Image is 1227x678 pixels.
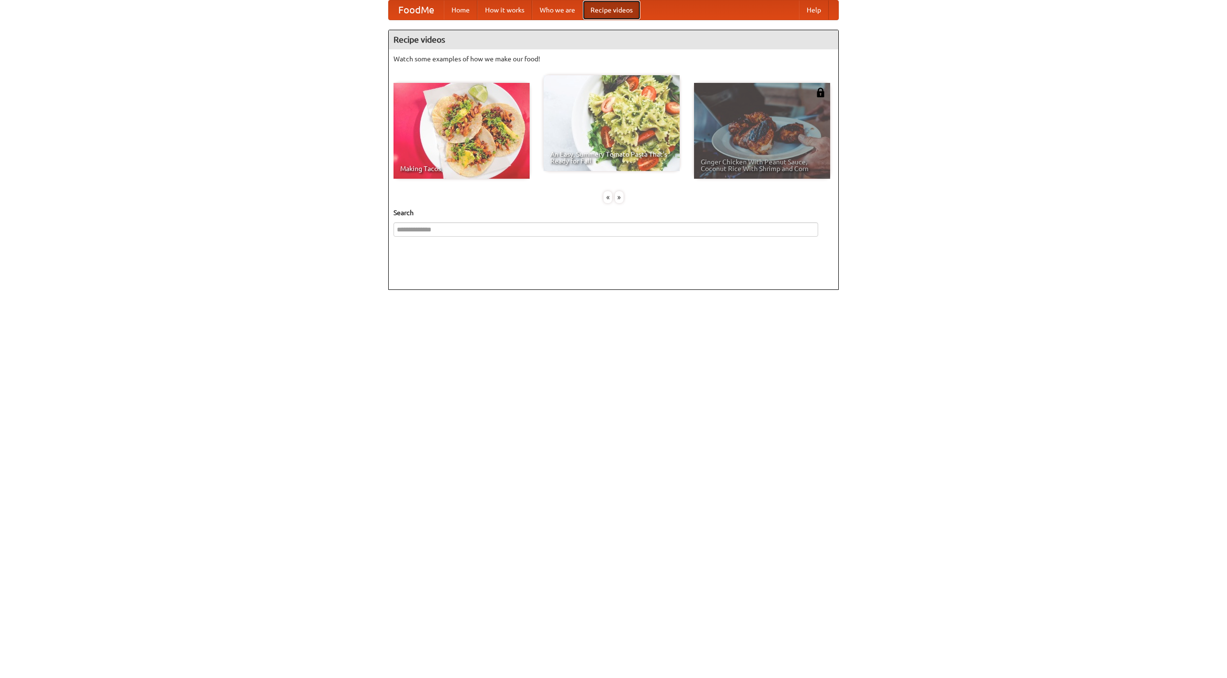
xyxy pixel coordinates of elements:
span: Making Tacos [400,165,523,172]
h5: Search [394,208,833,218]
a: How it works [477,0,532,20]
a: An Easy, Summery Tomato Pasta That's Ready for Fall [544,75,680,171]
a: Help [799,0,829,20]
a: Making Tacos [394,83,530,179]
a: Recipe videos [583,0,640,20]
span: An Easy, Summery Tomato Pasta That's Ready for Fall [550,151,673,164]
a: Home [444,0,477,20]
img: 483408.png [816,88,825,97]
p: Watch some examples of how we make our food! [394,54,833,64]
a: FoodMe [389,0,444,20]
div: « [603,191,612,203]
div: » [615,191,624,203]
h4: Recipe videos [389,30,838,49]
a: Who we are [532,0,583,20]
